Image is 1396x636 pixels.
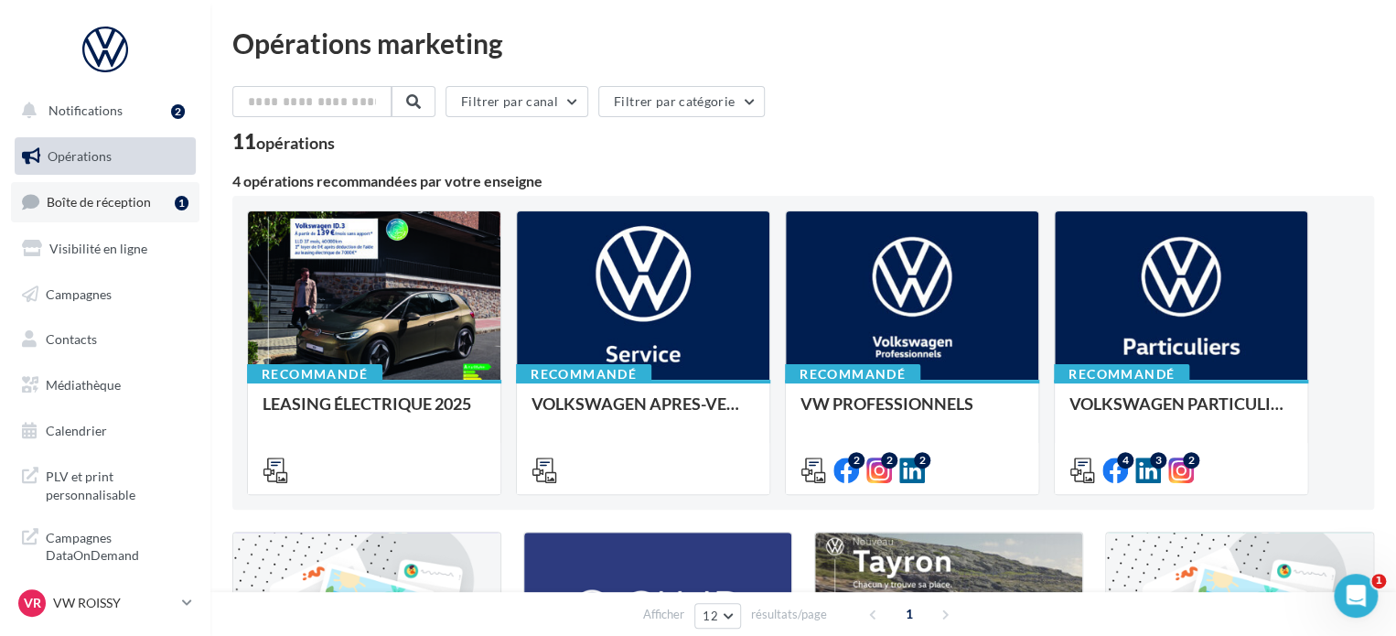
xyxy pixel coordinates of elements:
[516,364,651,384] div: Recommandé
[46,377,121,393] span: Médiathèque
[11,137,199,176] a: Opérations
[598,86,765,117] button: Filtrer par catégorie
[11,366,199,404] a: Médiathèque
[785,364,920,384] div: Recommandé
[46,286,112,301] span: Campagnes
[175,196,188,210] div: 1
[48,148,112,164] span: Opérations
[532,394,755,431] div: VOLKSWAGEN APRES-VENTE
[53,594,175,612] p: VW ROISSY
[1117,452,1133,469] div: 4
[48,102,123,118] span: Notifications
[694,603,741,629] button: 12
[24,594,41,612] span: VR
[446,86,588,117] button: Filtrer par canal
[49,241,147,256] span: Visibilité en ligne
[1054,364,1189,384] div: Recommandé
[800,394,1024,431] div: VW PROFESSIONNELS
[1334,574,1378,618] iframe: Intercom live chat
[895,599,924,629] span: 1
[247,364,382,384] div: Recommandé
[232,174,1374,189] div: 4 opérations recommandées par votre enseigne
[1150,452,1166,469] div: 3
[643,606,684,623] span: Afficher
[1183,452,1199,469] div: 2
[848,452,864,469] div: 2
[914,452,930,469] div: 2
[11,320,199,359] a: Contacts
[46,464,188,503] span: PLV et print personnalisable
[171,104,185,119] div: 2
[232,132,335,152] div: 11
[11,92,192,130] button: Notifications 2
[881,452,897,469] div: 2
[256,135,335,151] div: opérations
[1069,394,1293,431] div: VOLKSWAGEN PARTICULIER
[11,230,199,268] a: Visibilité en ligne
[703,609,718,623] span: 12
[47,194,151,210] span: Boîte de réception
[11,275,199,314] a: Campagnes
[11,182,199,221] a: Boîte de réception1
[751,606,827,623] span: résultats/page
[11,457,199,511] a: PLV et print personnalisable
[46,423,107,438] span: Calendrier
[46,331,97,347] span: Contacts
[263,394,486,431] div: LEASING ÉLECTRIQUE 2025
[1371,574,1386,588] span: 1
[232,29,1374,57] div: Opérations marketing
[15,586,196,620] a: VR VW ROISSY
[46,525,188,565] span: Campagnes DataOnDemand
[11,412,199,450] a: Calendrier
[11,518,199,572] a: Campagnes DataOnDemand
